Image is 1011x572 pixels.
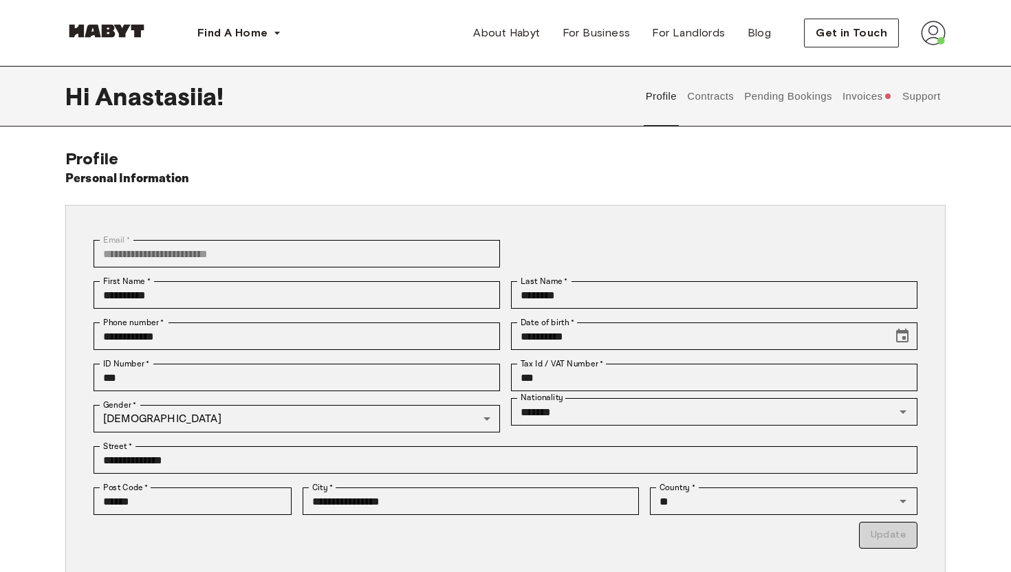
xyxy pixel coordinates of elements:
[103,440,132,452] label: Street
[103,357,149,370] label: ID Number
[521,357,603,370] label: Tax Id / VAT Number
[748,25,772,41] span: Blog
[743,66,834,126] button: Pending Bookings
[641,19,736,47] a: For Landlords
[893,492,913,511] button: Open
[473,25,540,41] span: About Habyt
[103,316,164,329] label: Phone number
[893,402,913,421] button: Open
[65,148,118,168] span: Profile
[462,19,551,47] a: About Habyt
[103,234,130,246] label: Email
[900,66,942,126] button: Support
[94,405,500,432] div: [DEMOGRAPHIC_DATA]
[103,275,151,287] label: First Name
[640,66,946,126] div: user profile tabs
[103,481,149,494] label: Post Code
[652,25,725,41] span: For Landlords
[660,481,695,494] label: Country
[563,25,631,41] span: For Business
[65,169,190,188] h6: Personal Information
[552,19,642,47] a: For Business
[312,481,334,494] label: City
[804,19,899,47] button: Get in Touch
[65,82,95,111] span: Hi
[186,19,292,47] button: Find A Home
[889,322,916,350] button: Choose date, selected date is Jul 6, 1992
[197,25,268,41] span: Find A Home
[686,66,736,126] button: Contracts
[95,82,224,111] span: Anastasiia !
[94,240,500,267] div: You can't change your email address at the moment. Please reach out to customer support in case y...
[521,275,568,287] label: Last Name
[103,399,136,411] label: Gender
[737,19,783,47] a: Blog
[921,21,946,45] img: avatar
[644,66,679,126] button: Profile
[840,66,893,126] button: Invoices
[521,392,563,404] label: Nationality
[65,24,148,38] img: Habyt
[816,25,887,41] span: Get in Touch
[521,316,574,329] label: Date of birth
